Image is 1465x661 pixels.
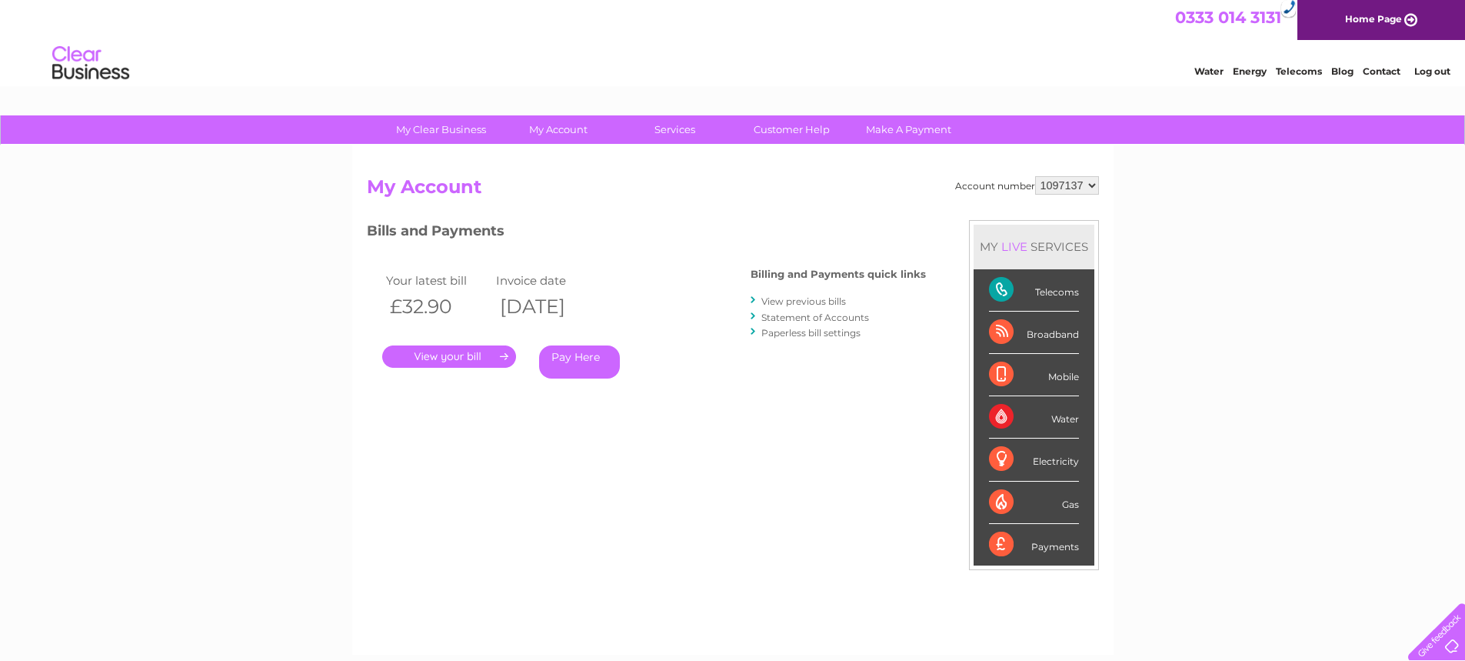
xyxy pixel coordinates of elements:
[1175,8,1281,27] a: 0333 014 3131
[989,269,1079,312] div: Telecoms
[974,225,1094,269] div: MY SERVICES
[989,482,1079,524] div: Gas
[989,524,1079,566] div: Payments
[1194,65,1224,77] a: Water
[728,115,855,144] a: Customer Help
[1414,65,1450,77] a: Log out
[1276,65,1322,77] a: Telecoms
[989,439,1079,481] div: Electricity
[611,115,738,144] a: Services
[1331,65,1353,77] a: Blog
[751,269,926,280] h4: Billing and Payments quick links
[492,270,603,291] td: Invoice date
[761,327,861,339] a: Paperless bill settings
[492,291,603,322] th: [DATE]
[382,346,516,368] a: .
[845,115,972,144] a: Make A Payment
[989,312,1079,354] div: Broadband
[382,270,493,291] td: Your latest bill
[761,312,869,323] a: Statement of Accounts
[998,239,1030,254] div: LIVE
[539,346,620,379] a: Pay Here
[989,354,1079,396] div: Mobile
[370,8,1097,75] div: Clear Business is a trading name of Verastar Limited (registered in [GEOGRAPHIC_DATA] No. 3667643...
[1363,65,1400,77] a: Contact
[382,291,493,322] th: £32.90
[367,176,1099,205] h2: My Account
[1233,65,1267,77] a: Energy
[761,295,846,307] a: View previous bills
[955,176,1099,195] div: Account number
[989,396,1079,439] div: Water
[52,40,130,87] img: logo.png
[378,115,504,144] a: My Clear Business
[494,115,621,144] a: My Account
[367,220,926,247] h3: Bills and Payments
